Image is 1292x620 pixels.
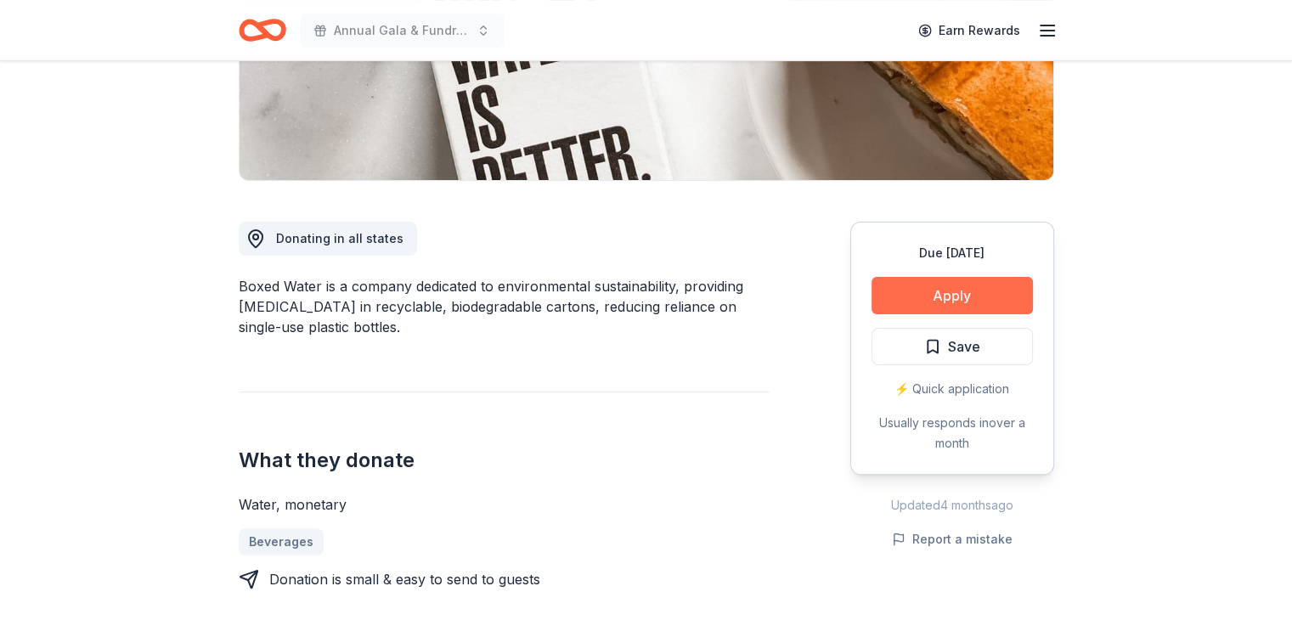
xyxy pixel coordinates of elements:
div: Boxed Water is a company dedicated to environmental sustainability, providing [MEDICAL_DATA] in r... [239,276,769,337]
div: Due [DATE] [872,243,1033,263]
div: Water, monetary [239,494,769,515]
button: Report a mistake [892,529,1013,550]
div: Donation is small & easy to send to guests [269,569,540,589]
span: Donating in all states [276,231,403,245]
div: Usually responds in over a month [872,413,1033,454]
span: Annual Gala & Fundraiser [334,20,470,41]
a: Earn Rewards [908,15,1030,46]
div: ⚡️ Quick application [872,379,1033,399]
button: Annual Gala & Fundraiser [300,14,504,48]
span: Save [948,335,980,358]
button: Save [872,328,1033,365]
div: Updated 4 months ago [850,495,1054,516]
button: Apply [872,277,1033,314]
a: Beverages [239,528,324,555]
h2: What they donate [239,447,769,474]
a: Home [239,10,286,50]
